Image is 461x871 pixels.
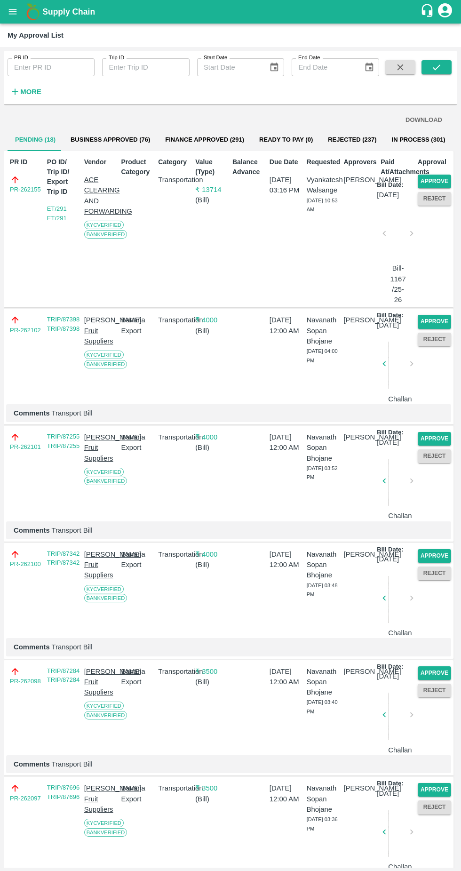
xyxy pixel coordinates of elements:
p: Banana Export [121,432,154,453]
p: ( Bill ) [195,677,229,687]
p: ₹ 4000 [195,549,229,559]
p: ( Bill ) [195,326,229,336]
p: Bill-1167 /25-26 [388,263,408,305]
span: Bank Verified [84,230,127,239]
span: Bank Verified [84,477,127,485]
p: [PERSON_NAME] [343,549,377,559]
p: Transport Bill [14,525,444,535]
button: Choose date [360,58,378,76]
p: Due Date [270,157,303,167]
span: Bank Verified [84,360,127,368]
p: [PERSON_NAME] [343,175,377,185]
p: Transportation [158,783,191,793]
div: My Approval List [8,29,64,41]
p: Transportation [158,549,191,559]
p: Bill Date: [377,311,403,320]
p: Navanath Sopan Bhojane [307,315,340,346]
span: KYC Verified [84,585,124,593]
p: Navanath Sopan Bhojane [307,549,340,581]
a: TRIP/87398 TRIP/87398 [47,316,79,332]
button: More [8,84,44,100]
p: Transportation [158,315,191,325]
p: Transportation [158,175,191,185]
input: Start Date [197,58,262,76]
p: Transport Bill [14,759,444,769]
p: [DATE] [377,190,399,200]
button: Approve [418,315,451,328]
p: Vendor [84,157,118,167]
p: Balance Advance [232,157,266,177]
b: Supply Chain [42,7,95,16]
a: TRIP/87342 TRIP/87342 [47,550,79,567]
label: Start Date [204,54,227,62]
p: Vyankatesh Walsange [307,175,340,196]
p: [DATE] 03:16 PM [270,175,303,196]
p: Bill Date: [377,181,403,190]
button: Approve [418,666,451,680]
p: Challan [388,511,408,521]
button: Reject [418,192,451,206]
a: PR-262155 [10,185,41,194]
p: Value (Type) [195,157,229,177]
button: In Process (301) [384,128,453,151]
button: Approve [418,549,451,563]
p: [DATE] 12:00 AM [270,549,303,570]
p: Paid At/Attachments [381,157,414,177]
p: ₹ 3500 [195,783,229,793]
span: Bank Verified [84,594,127,602]
button: Business Approved (76) [63,128,158,151]
p: Banana Export [121,315,154,336]
button: Pending (18) [8,128,63,151]
button: Approve [418,432,451,446]
p: Transportation [158,432,191,442]
p: [PERSON_NAME] [343,666,377,677]
p: Bill Date: [377,663,403,671]
p: ( Bill ) [195,794,229,804]
p: [DATE] [377,437,399,447]
b: Comments [14,409,50,417]
a: PR-262100 [10,559,41,569]
span: Bank Verified [84,828,127,837]
p: [PERSON_NAME] Fruit Suppliers [84,315,118,346]
label: Trip ID [109,54,124,62]
a: PR-262098 [10,677,41,686]
input: Enter Trip ID [102,58,189,76]
a: ET/291 ET/291 [47,205,67,222]
p: ACE CLEARING AND FORWARDING [84,175,118,216]
button: Ready To Pay (0) [252,128,320,151]
a: TRIP/87284 TRIP/87284 [47,667,79,684]
p: Navanath Sopan Bhojane [307,783,340,815]
p: [DATE] 12:00 AM [270,432,303,453]
p: Transport Bill [14,642,444,652]
p: Transport Bill [14,408,444,418]
button: Reject [418,333,451,346]
button: Reject [418,684,451,697]
p: [DATE] 12:00 AM [270,315,303,336]
span: KYC Verified [84,702,124,710]
p: Category [158,157,191,167]
p: Navanath Sopan Bhojane [307,666,340,698]
span: [DATE] 04:00 PM [307,348,338,363]
b: Comments [14,527,50,534]
p: ₹ 13714 [195,184,229,195]
span: [DATE] 03:48 PM [307,583,338,598]
button: DOWNLOAD [402,112,446,128]
p: [PERSON_NAME] Fruit Suppliers [84,432,118,463]
div: customer-support [420,3,437,20]
button: Approve [418,175,451,188]
p: Transportation [158,666,191,677]
span: KYC Verified [84,351,124,359]
p: ( Bill ) [195,442,229,453]
label: PR ID [14,54,28,62]
p: Navanath Sopan Bhojane [307,432,340,463]
p: Banana Export [121,549,154,570]
p: Bill Date: [377,545,403,554]
p: Bill Date: [377,428,403,437]
p: [DATE] [377,554,399,564]
button: Rejected (237) [320,128,384,151]
p: [DATE] [377,320,399,330]
p: ₹ 4000 [195,432,229,442]
a: TRIP/87696 TRIP/87696 [47,784,79,800]
span: [DATE] 03:36 PM [307,816,338,831]
p: PR ID [10,157,43,167]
